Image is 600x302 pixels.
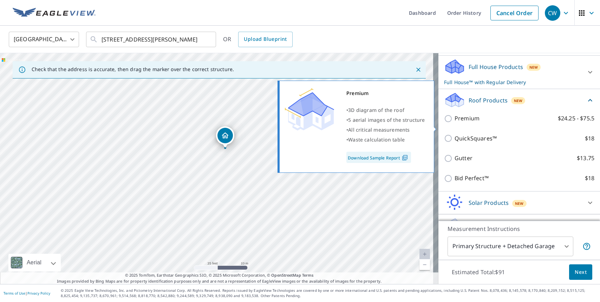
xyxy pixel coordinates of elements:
a: Terms of Use [4,291,25,296]
span: New [514,98,523,103]
p: Full House™ with Regular Delivery [444,78,582,86]
span: Waste calculation table [348,136,405,143]
p: $24.25 - $75.5 [558,114,594,123]
img: EV Logo [13,8,96,18]
p: © 2025 Eagle View Technologies, Inc. and Pictometry International Corp. All Rights Reserved. Repo... [61,288,596,298]
div: [GEOGRAPHIC_DATA] [9,30,79,49]
span: New [529,64,538,70]
div: • [346,115,425,125]
div: Dropped pin, building 1, Residential property, 2761 Emmons Ave Huntington, WV 25702 [216,126,234,148]
p: Estimated Total: $91 [446,264,510,280]
div: Walls ProductsNew [444,217,594,234]
p: $18 [585,174,594,183]
span: Your report will include the primary structure and a detached garage if one exists. [582,242,591,251]
a: Cancel Order [490,6,539,20]
span: New [515,201,524,206]
div: Aerial [8,254,61,271]
p: Roof Products [469,96,508,105]
div: Aerial [25,254,44,271]
a: OpenStreetMap [271,272,301,278]
a: Download Sample Report [346,152,411,163]
span: 5 aerial images of the structure [348,117,425,123]
div: Solar ProductsNew [444,194,594,211]
button: Close [414,65,423,74]
div: OR [223,32,293,47]
div: • [346,105,425,115]
p: Gutter [455,154,472,163]
span: 3D diagram of the roof [348,107,404,113]
p: QuickSquares™ [455,134,497,143]
a: Terms [302,272,314,278]
a: Upload Blueprint [238,32,292,47]
div: • [346,125,425,135]
p: Measurement Instructions [448,225,591,233]
p: $13.75 [577,154,594,163]
a: Privacy Policy [27,291,50,296]
div: • [346,135,425,145]
span: Next [575,268,587,277]
p: Full House Products [469,63,523,71]
a: Current Level 20, Zoom Out [419,259,430,270]
div: Premium [346,88,425,98]
button: Next [569,264,592,280]
img: Premium [285,88,334,131]
a: Current Level 20, Zoom In Disabled [419,249,430,259]
p: Bid Perfect™ [455,174,489,183]
div: Full House ProductsNewFull House™ with Regular Delivery [444,58,594,86]
p: | [4,291,50,295]
span: Upload Blueprint [244,35,287,44]
span: © 2025 TomTom, Earthstar Geographics SIO, © 2025 Microsoft Corporation, © [125,272,314,278]
input: Search by address or latitude-longitude [102,30,202,49]
p: $18 [585,134,594,143]
p: Solar Products [469,199,509,207]
div: Primary Structure + Detached Garage [448,237,573,256]
img: Pdf Icon [400,155,410,161]
p: Premium [455,114,480,123]
div: CW [545,5,560,21]
div: Roof ProductsNew [444,92,594,108]
p: Check that the address is accurate, then drag the marker over the correct structure. [32,66,234,73]
span: All critical measurements [348,126,410,133]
